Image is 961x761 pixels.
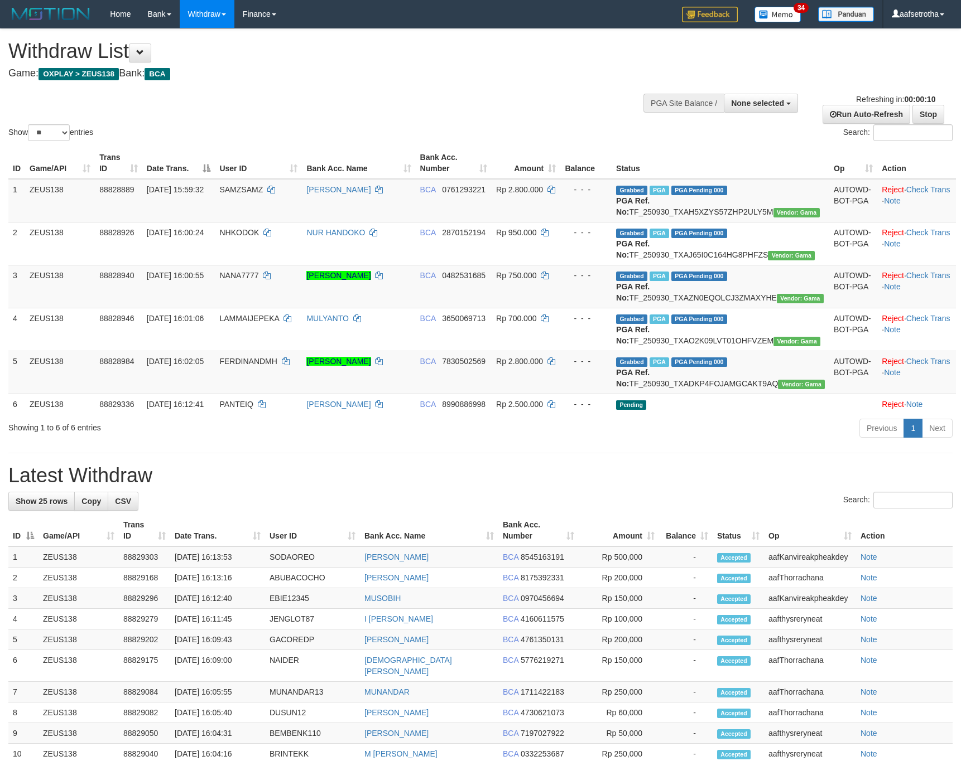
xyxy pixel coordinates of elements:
td: Rp 250,000 [579,682,659,702]
td: 5 [8,351,25,394]
td: 88829082 [119,702,170,723]
a: Note [884,282,901,291]
span: Vendor URL: https://trx31.1velocity.biz [777,294,824,303]
td: · · [877,265,956,308]
a: Check Trans [906,185,950,194]
a: [PERSON_NAME] [306,400,371,409]
strong: 00:00:10 [904,95,935,104]
td: ZEUS138 [39,650,119,682]
a: Note [906,400,923,409]
th: Bank Acc. Number: activate to sort column ascending [498,515,579,546]
span: Accepted [717,594,751,604]
td: Rp 50,000 [579,723,659,744]
td: 88829303 [119,546,170,568]
a: Show 25 rows [8,492,75,511]
td: aafThorrachana [764,682,856,702]
th: Op: activate to sort column ascending [829,147,877,179]
a: MUSOBIH [364,594,401,603]
a: Check Trans [906,314,950,323]
span: Copy 8990886998 to clipboard [442,400,486,409]
input: Search: [873,492,953,508]
span: BCA [503,729,518,738]
span: Pending [616,400,646,410]
td: SODAOREO [265,546,360,568]
a: Reject [882,185,904,194]
span: Accepted [717,553,751,563]
td: AUTOWD-BOT-PGA [829,265,877,308]
th: Balance [560,147,612,179]
td: Rp 60,000 [579,702,659,723]
td: AUTOWD-BOT-PGA [829,222,877,265]
span: Refreshing in: [856,95,935,104]
td: [DATE] 16:09:43 [170,629,265,650]
span: Vendor URL: https://trx31.1velocity.biz [773,208,820,217]
span: SAMZSAMZ [219,185,263,194]
td: ZEUS138 [25,179,95,222]
td: [DATE] 16:13:16 [170,568,265,588]
span: BCA [420,185,436,194]
td: 88829084 [119,682,170,702]
th: Status: activate to sort column ascending [713,515,764,546]
b: PGA Ref. No: [616,368,650,388]
span: 34 [794,3,809,13]
span: Copy 0970456694 to clipboard [521,594,564,603]
a: Stop [912,105,944,124]
th: Balance: activate to sort column ascending [659,515,713,546]
th: Amount: activate to sort column ascending [492,147,560,179]
td: · · [877,222,956,265]
td: 88829202 [119,629,170,650]
td: aafKanvireakpheakdey [764,546,856,568]
td: 6 [8,394,25,414]
td: 1 [8,179,25,222]
img: panduan.png [818,7,874,22]
td: 88829296 [119,588,170,609]
span: Marked by aafsolysreylen [650,357,669,367]
a: [DEMOGRAPHIC_DATA][PERSON_NAME] [364,656,452,676]
span: Accepted [717,636,751,645]
span: BCA [503,708,518,717]
td: DUSUN12 [265,702,360,723]
td: ZEUS138 [25,394,95,414]
span: Copy 0482531685 to clipboard [442,271,486,280]
a: Reject [882,400,904,409]
td: aafthysreryneat [764,609,856,629]
a: [PERSON_NAME] [364,729,429,738]
span: Rp 750.000 [496,271,536,280]
span: Marked by aafsolysreylen [650,229,669,238]
a: MUNANDAR [364,687,410,696]
td: ZEUS138 [39,609,119,629]
span: Marked by aafsolysreylen [650,314,669,324]
a: Note [861,729,877,738]
td: - [659,568,713,588]
span: PGA Pending [671,272,727,281]
span: BCA [503,594,518,603]
th: Bank Acc. Name: activate to sort column ascending [302,147,415,179]
td: 7 [8,682,39,702]
h1: Latest Withdraw [8,464,953,487]
img: Feedback.jpg [682,7,738,22]
td: Rp 150,000 [579,650,659,682]
b: PGA Ref. No: [616,196,650,216]
td: aafthysreryneat [764,723,856,744]
a: Previous [859,419,904,438]
th: Trans ID: activate to sort column ascending [119,515,170,546]
th: Action [856,515,953,546]
span: BCA [420,400,436,409]
td: 8 [8,702,39,723]
span: FERDINANDMH [219,357,277,366]
span: LAMMAIJEPEKA [219,314,279,323]
span: None selected [731,99,784,108]
td: · · [877,179,956,222]
span: BCA [503,552,518,561]
span: NANA7777 [219,271,258,280]
img: MOTION_logo.png [8,6,93,22]
td: 88829279 [119,609,170,629]
span: PANTEIQ [219,400,253,409]
a: Check Trans [906,357,950,366]
select: Showentries [28,124,70,141]
span: Accepted [717,709,751,718]
a: Note [861,656,877,665]
span: Grabbed [616,272,647,281]
td: aafKanvireakpheakdey [764,588,856,609]
label: Search: [843,124,953,141]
